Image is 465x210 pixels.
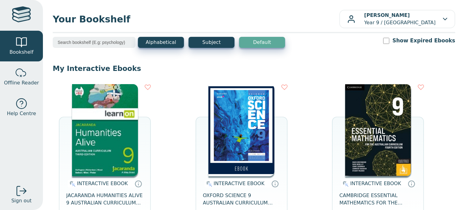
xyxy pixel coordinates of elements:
a: Interactive eBooks are accessed online via the publisher’s portal. They contain interactive resou... [271,180,279,187]
span: Your Bookshelf [53,12,339,26]
button: [PERSON_NAME]Year 9 / [GEOGRAPHIC_DATA] [339,10,455,28]
span: INTERACTIVE EBOOK [214,181,265,186]
button: Subject [189,37,234,48]
span: Sign out [11,197,32,204]
span: INTERACTIVE EBOOK [77,181,128,186]
span: JACARANDA HUMANITIES ALIVE 9 AUSTRALIAN CURRICULUM LEARNON 3E [66,192,143,207]
img: 3452a43b-406f-45eb-b597-a49fc8d37c37.jpg [72,84,138,176]
a: Interactive eBooks are accessed online via the publisher’s portal. They contain interactive resou... [408,180,415,187]
p: Year 9 / [GEOGRAPHIC_DATA] [364,12,436,26]
span: Help Centre [7,110,36,117]
img: interactive.svg [68,180,75,188]
a: Interactive eBooks are accessed online via the publisher’s portal. They contain interactive resou... [135,180,142,187]
p: My Interactive Ebooks [53,64,455,73]
span: OXFORD SCIENCE 9 AUSTRALIAN CURRICULUM STUDENT OBOOK PRO 2E [203,192,280,207]
img: interactive.svg [204,180,212,188]
button: Alphabetical [138,37,184,48]
img: interactive.svg [341,180,349,188]
button: Default [239,37,285,48]
img: d42d8904-00b0-4b86-b4f6-b04b4d561ff3.png [345,84,411,176]
b: [PERSON_NAME] [364,12,410,18]
input: Search bookshelf (E.g: psychology) [53,37,135,48]
span: Offline Reader [4,79,39,87]
img: b8c6f1d9-66b5-45f5-b35a-6a78e66c9448.jpg [208,84,274,176]
span: Bookshelf [10,49,33,56]
span: CAMBRIDGE ESSENTIAL MATHEMATICS FOR THE AUSTRALIAN CURRICULUM YEAR 9 EBOOK 4E [339,192,417,207]
span: INTERACTIVE EBOOK [350,181,401,186]
label: Show Expired Ebooks [392,37,455,45]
